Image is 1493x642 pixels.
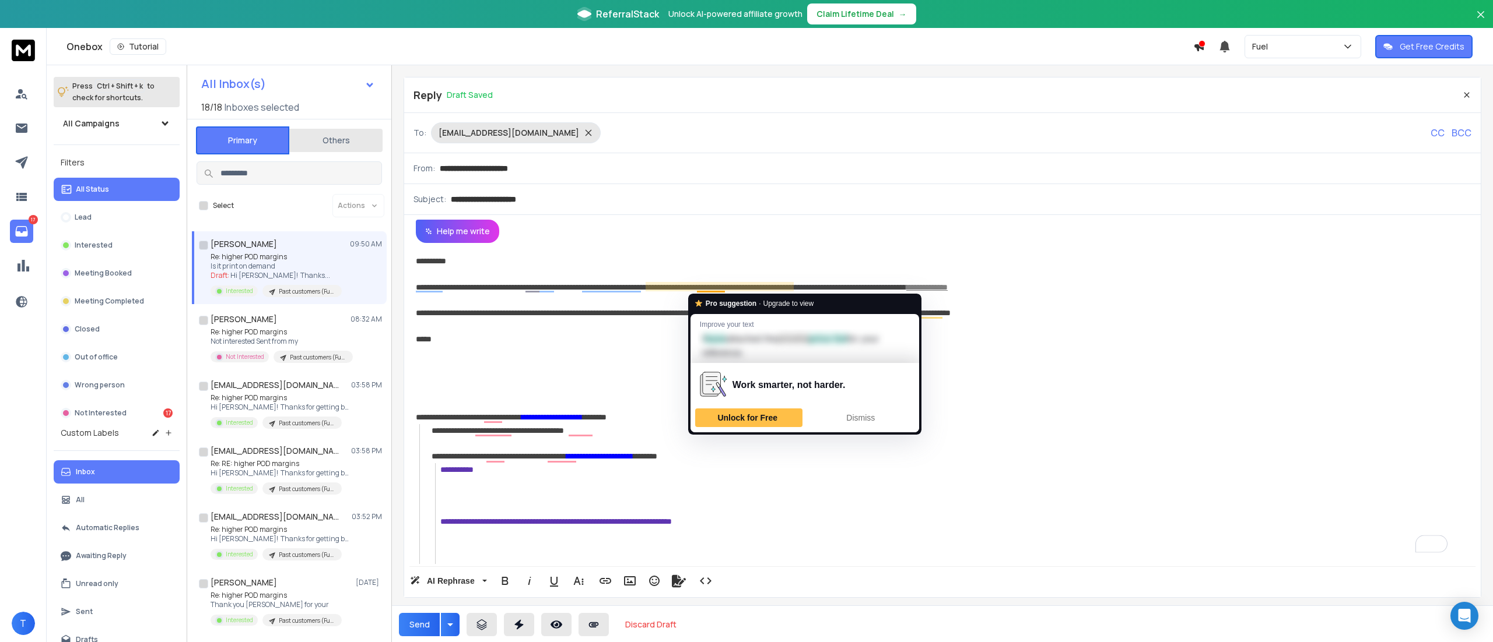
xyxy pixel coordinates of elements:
[61,427,119,439] h3: Custom Labels
[399,613,440,636] button: Send
[279,287,335,296] p: Past customers (Fuel)
[213,201,234,210] label: Select
[75,380,125,390] p: Wrong person
[279,551,335,559] p: Past customers (Fuel)
[356,578,382,587] p: [DATE]
[211,262,342,271] p: Is it print on demand
[439,127,579,139] p: [EMAIL_ADDRESS][DOMAIN_NAME]
[352,512,382,521] p: 03:52 PM
[413,87,442,103] p: Reply
[196,126,289,154] button: Primary
[29,215,38,224] p: 17
[54,154,180,171] h3: Filters
[211,445,339,457] h1: [EMAIL_ADDRESS][DOMAIN_NAME]
[75,297,144,306] p: Meeting Completed
[75,324,100,334] p: Closed
[1431,126,1445,140] p: CC
[54,234,180,257] button: Interested
[225,100,299,114] h3: Inboxes selected
[211,252,342,262] p: Re: higher POD margins
[76,607,93,616] p: Sent
[75,269,132,278] p: Meeting Booked
[76,551,127,560] p: Awaiting Reply
[12,612,35,635] button: T
[413,163,435,174] p: From:
[1450,602,1478,630] div: Open Intercom Messenger
[668,8,802,20] p: Unlock AI-powered affiliate growth
[201,100,222,114] span: 18 / 18
[75,241,113,250] p: Interested
[95,79,145,93] span: Ctrl + Shift + k
[543,569,565,592] button: Underline (Ctrl+U)
[226,484,253,493] p: Interested
[518,569,541,592] button: Italic (Ctrl+I)
[447,89,493,101] p: Draft Saved
[76,185,109,194] p: All Status
[163,408,173,418] div: 17
[211,577,277,588] h1: [PERSON_NAME]
[413,127,426,139] p: To:
[226,550,253,559] p: Interested
[54,112,180,135] button: All Campaigns
[75,213,92,222] p: Lead
[54,572,180,595] button: Unread only
[416,220,499,243] button: Help me write
[54,373,180,397] button: Wrong person
[807,3,916,24] button: Claim Lifetime Deal→
[211,459,351,468] p: Re: RE: higher POD margins
[211,270,229,280] span: Draft:
[76,467,95,477] p: Inbox
[211,327,351,337] p: Re: higher POD margins
[211,600,342,609] p: Thank you [PERSON_NAME] for your
[54,600,180,623] button: Sent
[211,337,351,346] p: Not interested Sent from my
[1252,41,1273,52] p: Fuel
[110,38,166,55] button: Tutorial
[594,569,616,592] button: Insert Link (Ctrl+K)
[54,290,180,313] button: Meeting Completed
[290,353,346,362] p: Past customers (Fuel)
[1400,41,1464,52] p: Get Free Credits
[54,178,180,201] button: All Status
[75,352,118,362] p: Out of office
[54,488,180,512] button: All
[226,418,253,427] p: Interested
[211,534,351,544] p: Hi [PERSON_NAME]! Thanks for getting back
[54,318,180,341] button: Closed
[1375,35,1473,58] button: Get Free Credits
[211,313,277,325] h1: [PERSON_NAME]
[494,569,516,592] button: Bold (Ctrl+B)
[10,220,33,243] a: 17
[75,408,127,418] p: Not Interested
[54,345,180,369] button: Out of office
[54,544,180,567] button: Awaiting Reply
[425,576,477,586] span: AI Rephrase
[289,128,383,153] button: Others
[211,393,351,403] p: Re: higher POD margins
[619,569,641,592] button: Insert Image (Ctrl+P)
[72,80,155,104] p: Press to check for shortcuts.
[404,243,1481,564] div: To enrich screen reader interactions, please activate Accessibility in Grammarly extension settings
[351,380,382,390] p: 03:58 PM
[211,238,277,250] h1: [PERSON_NAME]
[226,287,253,295] p: Interested
[226,616,253,625] p: Interested
[63,118,120,129] h1: All Campaigns
[899,8,907,20] span: →
[408,569,489,592] button: AI Rephrase
[66,38,1193,55] div: Onebox
[643,569,665,592] button: Emoticons
[211,468,351,478] p: Hi [PERSON_NAME]! Thanks for getting back
[226,352,264,361] p: Not Interested
[54,262,180,285] button: Meeting Booked
[201,78,266,90] h1: All Inbox(s)
[279,485,335,493] p: Past customers (Fuel)
[211,525,351,534] p: Re: higher POD margins
[54,460,180,484] button: Inbox
[211,379,339,391] h1: [EMAIL_ADDRESS][DOMAIN_NAME]
[76,495,85,505] p: All
[351,315,382,324] p: 08:32 AM
[279,616,335,625] p: Past customers (Fuel)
